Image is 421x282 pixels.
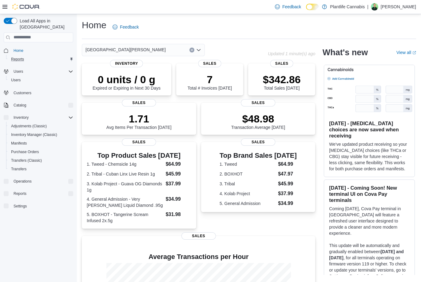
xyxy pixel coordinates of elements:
[6,55,76,64] button: Reports
[11,89,73,96] span: Customers
[9,76,23,84] a: Users
[4,44,73,226] nav: Complex example
[220,181,276,187] dt: 3. Tribal
[231,113,285,130] div: Transaction Average [DATE]
[278,170,297,178] dd: $47.97
[329,249,404,260] strong: [DATE] and [DATE]
[11,114,73,121] span: Inventory
[268,51,315,56] p: Updated 1 minute(s) ago
[166,160,191,168] dd: $64.99
[11,132,57,137] span: Inventory Manager (Classic)
[11,47,26,54] a: Home
[14,69,23,74] span: Users
[110,21,141,33] a: Feedback
[110,60,143,67] span: Inventory
[11,47,73,54] span: Home
[11,68,26,75] button: Users
[241,99,275,106] span: Sales
[9,122,49,130] a: Adjustments (Classic)
[272,1,304,13] a: Feedback
[11,202,73,210] span: Settings
[220,171,276,177] dt: 2. BOXHOT
[396,50,416,55] a: View allExternal link
[323,48,368,57] h2: What's new
[87,181,163,193] dt: 3. Kolab Project - Guava OG Diamonds 1g
[93,73,161,86] p: 0 units / 0 g
[220,161,276,167] dt: 1. Tweed
[12,4,40,10] img: Cova
[371,3,378,10] div: Brad Christensen
[9,76,73,84] span: Users
[1,101,76,110] button: Catalog
[282,4,301,10] span: Feedback
[1,113,76,122] button: Inventory
[9,157,73,164] span: Transfers (Classic)
[14,48,23,53] span: Home
[9,56,26,63] a: Reports
[14,91,31,95] span: Customers
[329,141,410,172] p: We've updated product receiving so your [MEDICAL_DATA] choices (like THCa or CBG) stay visible fo...
[166,211,191,218] dd: $31.98
[82,19,106,31] h1: Home
[11,141,27,146] span: Manifests
[14,115,29,120] span: Inventory
[87,171,163,177] dt: 2. Tribal - Cuban Linx Live Resin 1g
[87,161,163,167] dt: 1. Tweed - Chemsicle 14g
[263,73,301,86] p: $342.86
[181,232,216,240] span: Sales
[220,191,276,197] dt: 4. Kolab Project
[220,200,276,207] dt: 5. General Admission
[189,48,194,52] button: Clear input
[11,190,73,197] span: Reports
[6,122,76,130] button: Adjustments (Classic)
[87,253,310,261] h4: Average Transactions per Hour
[329,242,410,279] p: This update will be automatically and gradually enabled between , for all terminals operating on ...
[11,203,29,210] a: Settings
[1,202,76,211] button: Settings
[6,148,76,156] button: Purchase Orders
[14,103,26,108] span: Catalog
[11,149,39,154] span: Purchase Orders
[14,204,27,209] span: Settings
[196,48,201,52] button: Open list of options
[9,140,73,147] span: Manifests
[9,122,73,130] span: Adjustments (Classic)
[278,180,297,187] dd: $45.99
[381,3,416,10] p: [PERSON_NAME]
[270,60,293,67] span: Sales
[9,157,44,164] a: Transfers (Classic)
[278,200,297,207] dd: $34.99
[329,185,410,203] h3: [DATE] - Coming Soon! New terminal UI on Cova Pay terminals
[6,165,76,173] button: Transfers
[1,177,76,186] button: Operations
[166,180,191,187] dd: $37.99
[6,139,76,148] button: Manifests
[11,78,21,83] span: Users
[9,56,73,63] span: Reports
[188,73,232,91] div: Total # Invoices [DATE]
[11,178,73,185] span: Operations
[11,124,47,129] span: Adjustments (Classic)
[198,60,221,67] span: Sales
[11,178,34,185] button: Operations
[9,165,29,173] a: Transfers
[6,156,76,165] button: Transfers (Classic)
[329,206,410,236] p: Coming [DATE], Cova Pay terminal in [GEOGRAPHIC_DATA] will feature a refreshed user interface des...
[85,46,166,53] span: [GEOGRAPHIC_DATA][PERSON_NAME]
[11,102,29,109] button: Catalog
[9,131,60,138] a: Inventory Manager (Classic)
[122,99,156,106] span: Sales
[11,68,73,75] span: Users
[166,195,191,203] dd: $34.99
[329,120,410,139] h3: [DATE] - [MEDICAL_DATA] choices are now saved when receiving
[14,179,32,184] span: Operations
[367,3,368,10] p: |
[1,67,76,76] button: Users
[231,113,285,125] p: $48.98
[17,18,73,30] span: Load All Apps in [GEOGRAPHIC_DATA]
[278,160,297,168] dd: $64.99
[11,102,73,109] span: Catalog
[9,140,29,147] a: Manifests
[11,57,24,62] span: Reports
